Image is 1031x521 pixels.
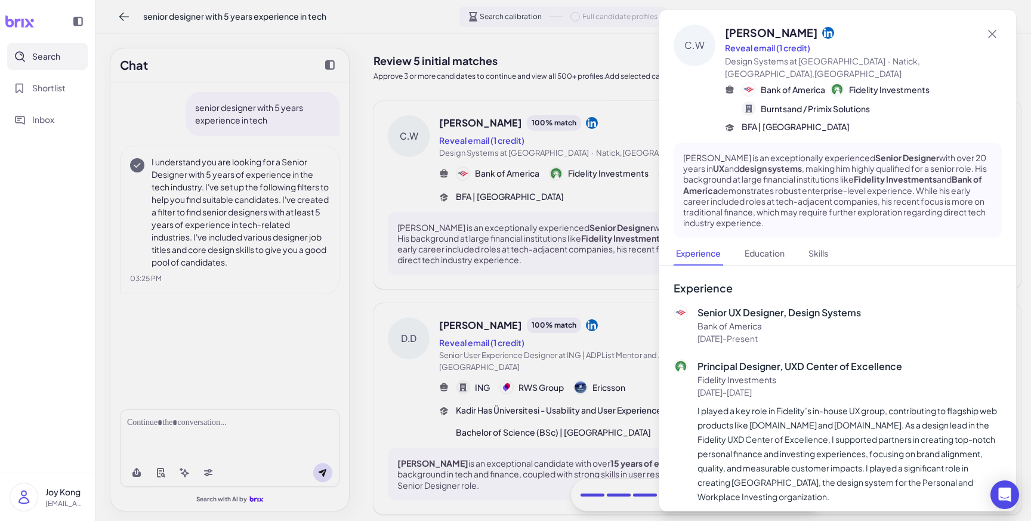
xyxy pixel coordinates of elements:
[697,320,861,332] p: Bank of America
[674,242,723,266] button: Experience
[831,84,843,95] img: 公司logo
[990,480,1019,509] div: Open Intercom Messenger
[725,56,885,66] span: Design Systems at [GEOGRAPHIC_DATA]
[32,50,60,63] span: Search
[849,84,930,96] span: Fidelity Investments
[32,113,54,126] span: Inbox
[725,24,817,41] span: [PERSON_NAME]
[888,56,890,66] span: ·
[697,306,861,320] p: Senior UX Designer, Design Systems
[674,242,1002,266] nav: Tabs
[683,152,992,228] p: [PERSON_NAME] is an exceptionally experienced with over 20 years in and , making him highly quali...
[683,174,982,195] strong: Bank of America
[10,483,38,511] img: user_logo.png
[739,163,802,174] strong: design systems
[32,82,66,94] span: Shortlist
[742,121,850,133] span: BFA | [GEOGRAPHIC_DATA]
[7,106,88,133] button: Inbox
[761,84,825,96] span: Bank of America
[7,43,88,70] button: Search
[7,75,88,101] button: Shortlist
[875,152,939,163] strong: Senior Designer
[674,280,1002,296] h3: Experience
[674,24,715,66] div: C.W
[743,84,755,95] img: 公司logo
[854,174,937,184] strong: Fidelity Investments
[742,242,787,266] button: Education
[675,360,687,372] img: 公司logo
[697,359,1002,374] p: Principal Designer, UXD Center of Excellence
[725,42,810,54] button: Reveal email (1 credit)
[761,103,870,115] span: Burntsand / Primix Solutions
[45,486,85,498] p: Joy Kong
[806,242,831,266] button: Skills
[675,307,687,319] img: 公司logo
[697,386,1002,399] p: [DATE] - [DATE]
[713,163,724,174] strong: UX
[697,374,1002,386] p: Fidelity Investments
[697,403,1002,504] p: I played a key role in Fidelity’s in-house UX group, contributing to flagship web products like [...
[697,332,861,345] p: [DATE] - Present
[45,498,85,509] p: [EMAIL_ADDRESS][DOMAIN_NAME]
